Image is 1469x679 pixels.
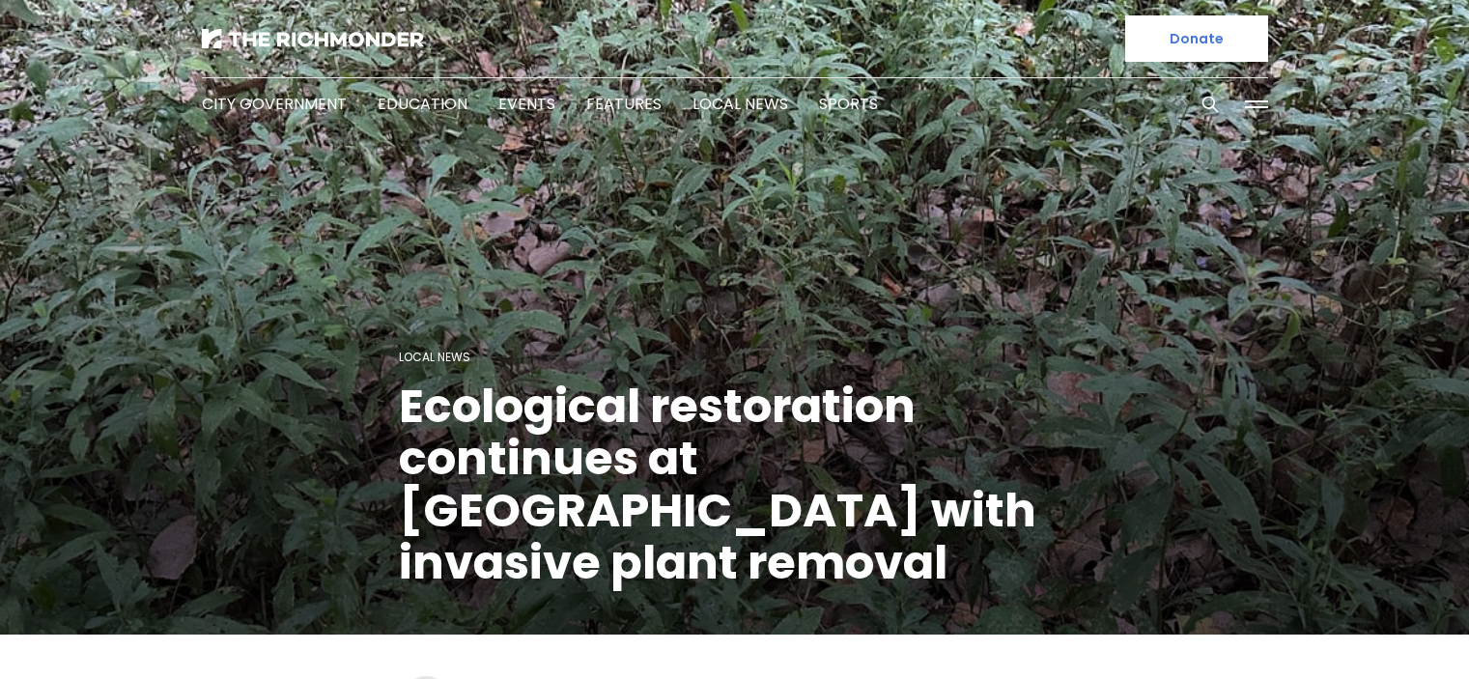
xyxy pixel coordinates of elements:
[378,93,467,115] a: Education
[498,93,555,115] a: Events
[692,93,788,115] a: Local News
[202,29,424,48] img: The Richmonder
[1196,90,1225,119] button: Search this site
[399,349,470,365] a: Local News
[819,93,878,115] a: Sports
[586,93,662,115] a: Features
[399,381,1071,589] h1: Ecological restoration continues at [GEOGRAPHIC_DATA] with invasive plant removal
[1125,15,1268,62] a: Donate
[202,93,347,115] a: City Government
